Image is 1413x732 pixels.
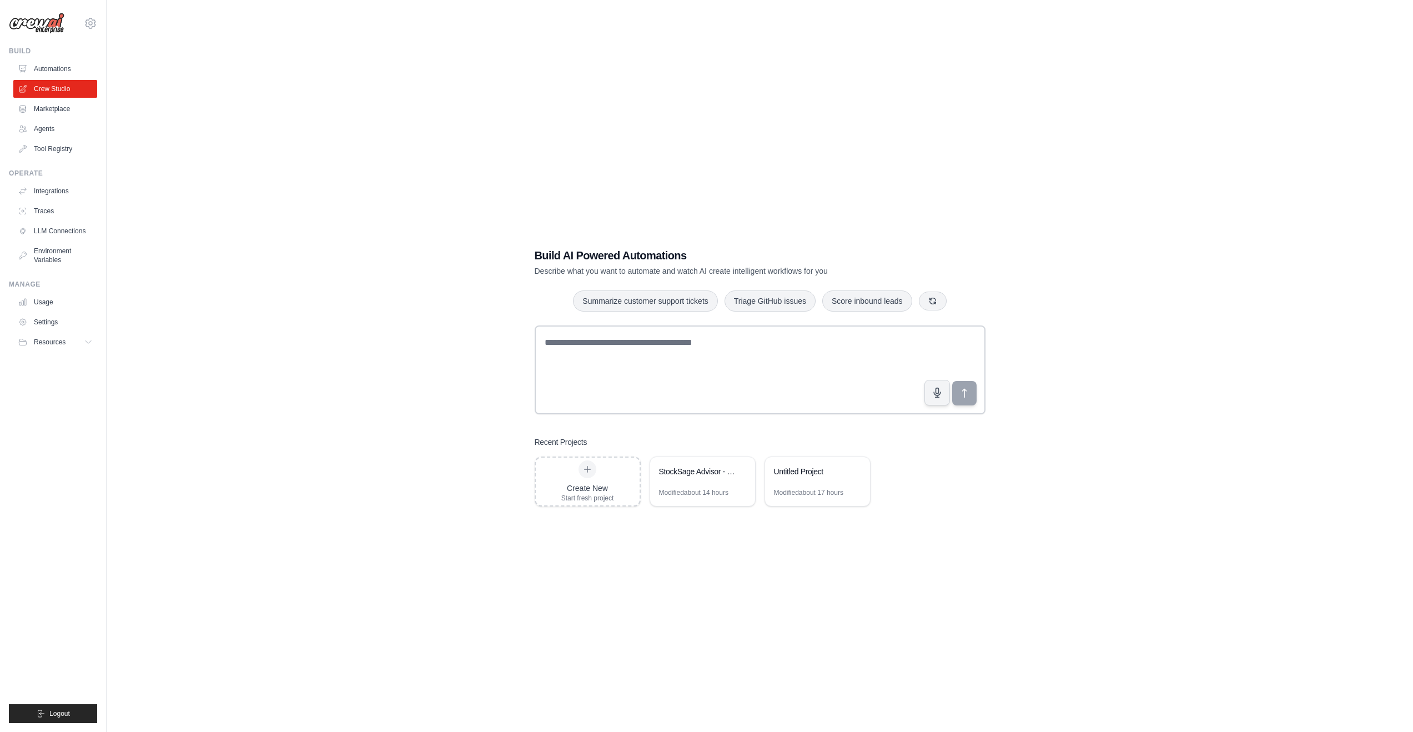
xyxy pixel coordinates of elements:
[725,290,816,312] button: Triage GitHub issues
[13,140,97,158] a: Tool Registry
[13,60,97,78] a: Automations
[13,100,97,118] a: Marketplace
[13,242,97,269] a: Environment Variables
[822,290,912,312] button: Score inbound leads
[774,466,850,477] div: Untitled Project
[9,13,64,34] img: Logo
[774,488,843,497] div: Modified about 17 hours
[13,120,97,138] a: Agents
[13,222,97,240] a: LLM Connections
[919,292,947,310] button: Get new suggestions
[13,80,97,98] a: Crew Studio
[13,333,97,351] button: Resources
[573,290,717,312] button: Summarize customer support tickets
[49,709,70,718] span: Logout
[13,293,97,311] a: Usage
[924,380,950,405] button: Click to speak your automation idea
[561,483,614,494] div: Create New
[13,313,97,331] a: Settings
[13,202,97,220] a: Traces
[34,338,66,347] span: Resources
[9,169,97,178] div: Operate
[561,494,614,503] div: Start fresh project
[13,182,97,200] a: Integrations
[9,47,97,56] div: Build
[535,248,908,263] h1: Build AI Powered Automations
[659,488,728,497] div: Modified about 14 hours
[659,466,735,477] div: StockSage Advisor - Multi-Agent Investment Analysis System
[535,437,587,448] h3: Recent Projects
[9,704,97,723] button: Logout
[9,280,97,289] div: Manage
[535,265,908,277] p: Describe what you want to automate and watch AI create intelligent workflows for you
